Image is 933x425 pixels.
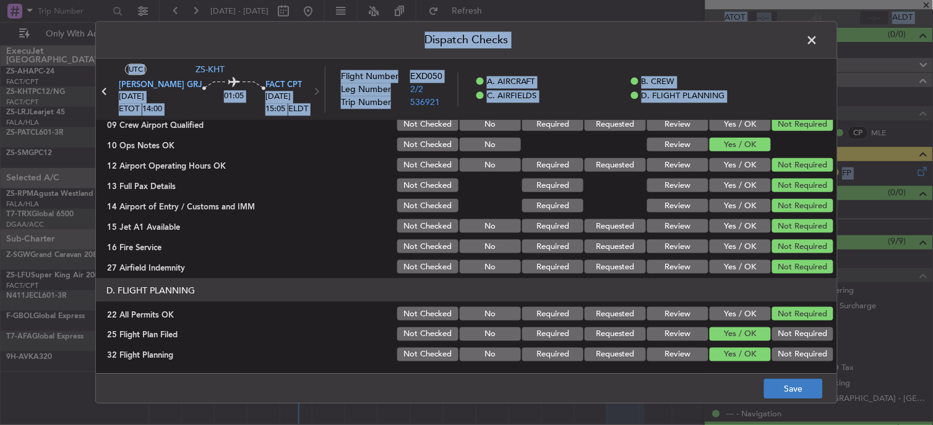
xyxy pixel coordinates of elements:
button: Yes / OK [710,117,771,131]
button: Not Required [772,199,833,212]
button: Review [647,199,708,212]
button: Review [647,348,708,361]
button: Not Required [772,327,833,341]
button: Review [647,260,708,274]
button: Review [647,117,708,131]
button: Not Required [772,307,833,321]
button: Yes / OK [710,158,771,172]
button: Review [647,158,708,172]
button: Save [764,379,823,399]
button: Review [647,219,708,233]
button: Yes / OK [710,327,771,341]
button: Not Required [772,117,833,131]
button: Yes / OK [710,199,771,212]
button: Review [647,327,708,341]
header: Dispatch Checks [96,22,837,59]
button: Not Required [772,219,833,233]
button: Review [647,240,708,253]
button: Not Required [772,158,833,172]
button: Yes / OK [710,240,771,253]
button: Review [647,179,708,192]
button: Not Required [772,260,833,274]
button: Not Required [772,348,833,361]
span: D. FLIGHT PLANNING [642,90,725,103]
button: Yes / OK [710,348,771,361]
button: Review [647,307,708,321]
button: Yes / OK [710,219,771,233]
button: Yes / OK [710,307,771,321]
button: Yes / OK [710,179,771,192]
button: Yes / OK [710,138,771,151]
button: Yes / OK [710,260,771,274]
button: Not Required [772,179,833,192]
button: Not Required [772,240,833,253]
button: Review [647,138,708,151]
